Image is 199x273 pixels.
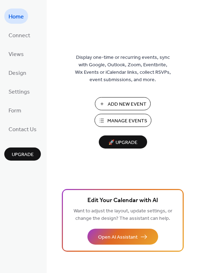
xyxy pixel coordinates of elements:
[95,114,151,127] button: Manage Events
[87,196,158,206] span: Edit Your Calendar with AI
[4,102,26,118] a: Form
[4,9,28,24] a: Home
[4,65,31,80] a: Design
[87,229,158,245] button: Open AI Assistant
[4,27,34,43] a: Connect
[98,234,138,241] span: Open AI Assistant
[4,84,34,99] a: Settings
[74,206,172,223] span: Want to adjust the layout, update settings, or change the design? The assistant can help.
[99,135,147,149] button: 🚀 Upgrade
[107,117,147,125] span: Manage Events
[103,138,143,147] span: 🚀 Upgrade
[108,101,146,108] span: Add New Event
[4,46,28,61] a: Views
[9,30,30,41] span: Connect
[12,151,34,158] span: Upgrade
[4,147,41,161] button: Upgrade
[9,124,37,135] span: Contact Us
[4,121,41,136] a: Contact Us
[9,11,24,22] span: Home
[9,105,21,116] span: Form
[95,97,151,110] button: Add New Event
[75,54,171,84] span: Display one-time or recurring events, sync with Google, Outlook, Zoom, Eventbrite, Wix Events or ...
[9,87,30,97] span: Settings
[9,49,24,60] span: Views
[9,68,26,79] span: Design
